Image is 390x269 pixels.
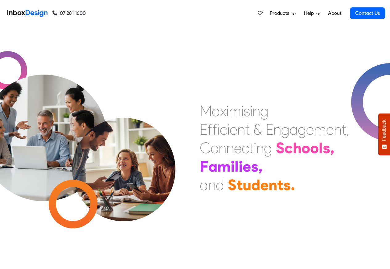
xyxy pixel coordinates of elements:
span: Products [270,10,292,17]
div: i [227,120,230,139]
div: f [212,120,217,139]
div: e [243,157,251,176]
div: a [212,102,220,120]
div: l [319,139,323,157]
div: e [306,120,314,139]
div: i [241,102,244,120]
div: C [200,139,211,157]
div: m [314,120,326,139]
a: 07 281 1600 [52,10,86,17]
div: n [237,120,245,139]
div: h [293,139,302,157]
div: . [291,176,295,194]
div: t [277,176,283,194]
a: Help [302,7,323,19]
div: , [258,157,263,176]
div: n [208,176,216,194]
div: , [346,120,349,139]
div: n [252,102,260,120]
div: e [260,176,269,194]
div: s [323,139,330,157]
div: S [276,139,285,157]
div: i [231,157,235,176]
div: t [342,120,346,139]
div: i [226,102,229,120]
div: & [253,120,262,139]
div: a [289,120,298,139]
div: i [239,157,243,176]
div: m [229,102,241,120]
div: g [260,102,269,120]
div: l [235,157,239,176]
div: n [256,139,264,157]
div: n [226,139,234,157]
div: t [249,139,254,157]
div: a [208,157,217,176]
div: n [219,139,226,157]
div: s [251,157,258,176]
div: t [245,120,250,139]
a: Contact Us [350,7,385,19]
div: o [211,139,219,157]
a: About [326,7,343,19]
div: s [283,176,291,194]
a: Products [267,7,298,19]
div: n [334,120,342,139]
span: Feedback [381,120,387,141]
div: n [273,120,281,139]
div: , [330,139,335,157]
div: a [200,176,208,194]
div: d [216,176,224,194]
div: g [264,139,272,157]
div: m [217,157,231,176]
div: M [200,102,212,120]
div: t [236,176,243,194]
div: s [244,102,250,120]
div: c [220,120,227,139]
span: Help [304,10,316,17]
div: e [326,120,334,139]
div: c [285,139,293,157]
div: o [302,139,310,157]
div: d [251,176,260,194]
div: E [266,120,273,139]
div: f [207,120,212,139]
div: x [220,102,226,120]
div: Maximising Efficient & Engagement, Connecting Schools, Families, and Students. [200,102,349,194]
div: o [310,139,319,157]
div: i [250,102,252,120]
div: c [242,139,249,157]
div: e [234,139,242,157]
div: i [254,139,256,157]
div: n [269,176,277,194]
div: E [200,120,207,139]
div: u [243,176,251,194]
div: i [217,120,220,139]
div: g [298,120,306,139]
div: e [230,120,237,139]
button: Feedback - Show survey [378,113,390,155]
div: F [200,157,208,176]
div: S [228,176,236,194]
img: parents_with_child.png [59,92,188,221]
div: g [281,120,289,139]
